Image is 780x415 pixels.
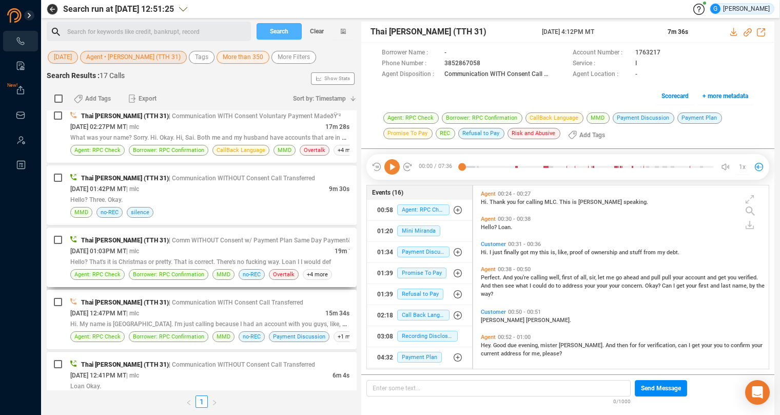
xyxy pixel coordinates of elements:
[609,282,621,289] span: your
[196,396,207,407] a: 1
[570,249,584,256] span: proof
[698,282,710,289] span: first
[324,17,350,140] span: Show Stats
[514,274,531,281] span: you're
[70,133,355,141] span: What was your name? Sorry. Hi. Okay. Hi, Sai. Both me and my husband have accounts that are in colle
[504,249,520,256] span: finally
[278,51,310,64] span: More Filters
[542,27,655,36] span: [DATE] 4:12PM MT
[458,128,504,139] span: Refusal to Pay
[81,112,169,120] span: Thai [PERSON_NAME] (TTH 31)
[686,282,698,289] span: your
[630,249,643,256] span: stuff
[169,299,303,306] span: | Communication WITH Consent Call Transferred
[47,71,100,80] span: Search Results :
[74,207,88,217] span: MMD
[74,270,121,279] span: Agent: RPC Check
[667,249,679,256] span: debt.
[382,59,439,69] span: Phone Number :
[525,112,583,124] span: CallBack Language
[739,159,746,175] span: 1x
[724,342,731,349] span: to
[397,204,450,215] span: Agent: RPC Check
[70,248,126,255] span: [DATE] 01:03PM MT
[481,199,490,205] span: Hi.
[496,191,533,197] span: 00:24 - 00:27
[377,244,393,260] div: 01:34
[640,274,651,281] span: and
[442,112,522,124] span: Borrower: RPC Confirmation
[710,282,721,289] span: and
[133,332,204,342] span: Borrower: RPC Confirmation
[478,188,769,368] div: grid
[579,127,605,143] span: Add Tags
[208,395,221,408] button: right
[689,342,692,349] span: I
[532,350,542,357] span: me,
[367,368,472,389] button: 05:28Risk and Abusive
[70,123,126,130] span: [DATE] 02:27PM MT
[506,241,543,248] span: 00:31 - 00:36
[556,282,562,289] span: to
[520,249,530,256] span: got
[578,199,623,205] span: [PERSON_NAME]
[657,249,667,256] span: my
[47,165,357,225] div: Thai [PERSON_NAME] (TTH 31)| Communication WITHOUT Consent Call Transferred[DATE] 01:42PM MT| mlc...
[481,282,492,289] span: And
[530,282,533,289] span: I
[481,342,493,349] span: Hey.
[377,307,393,324] div: 02:18
[507,199,517,205] span: you
[562,274,574,281] span: first
[100,71,125,80] span: 17 Calls
[139,90,157,107] span: Export
[329,185,349,193] span: 9m 30s
[558,249,570,256] span: like,
[584,282,597,289] span: your
[367,326,472,347] button: 03:08Recording Disclosure
[701,342,714,349] span: your
[481,274,503,281] span: Perfect.
[377,328,393,345] div: 03:08
[335,248,359,255] span: 19m 10s
[436,128,455,139] span: REC
[635,48,660,59] span: 1763217
[580,274,589,281] span: all,
[548,282,556,289] span: do
[598,274,606,281] span: let
[745,380,770,405] div: Open Intercom Messenger
[101,207,119,217] span: no-REC
[126,248,139,255] span: | mlc
[397,352,442,363] span: Payment Plan
[516,282,530,289] span: what
[367,347,472,368] button: 04:32Payment Plan
[697,88,754,104] button: + more metadata
[444,48,446,59] span: -
[223,51,263,64] span: More than 350
[131,207,149,217] span: silence
[68,90,117,107] button: Add Tags
[493,249,504,256] span: just
[70,185,126,193] span: [DATE] 01:42PM MT
[481,368,506,374] span: Customer
[63,3,174,15] span: Search run at [DATE] 12:51:25
[542,350,562,357] span: please?
[243,270,261,279] span: no-REC
[673,274,685,281] span: your
[635,69,637,80] span: -
[490,199,507,205] span: Thank
[591,249,619,256] span: ownership
[508,342,518,349] span: due
[540,342,559,349] span: mister
[589,274,598,281] span: sir,
[367,242,472,262] button: 01:34Payment Discussion
[562,282,584,289] span: address
[721,282,732,289] span: last
[718,274,728,281] span: get
[630,342,638,349] span: for
[3,31,38,51] li: Interactions
[334,145,363,156] span: +4 more
[86,51,181,64] span: Agent • [PERSON_NAME] (TTH 31)
[186,400,192,406] span: left
[211,400,218,406] span: right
